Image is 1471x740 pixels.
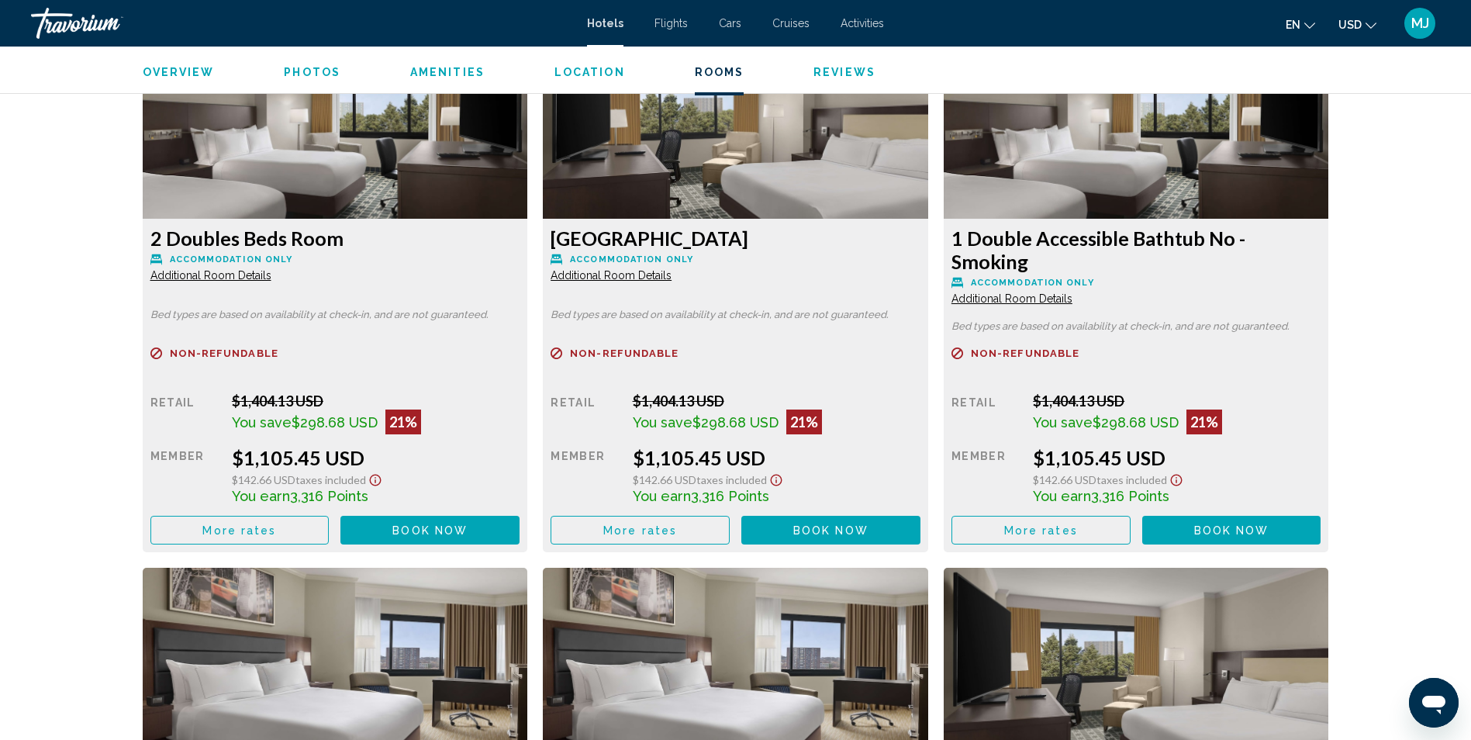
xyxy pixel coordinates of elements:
[1033,446,1321,469] div: $1,105.45 USD
[944,25,1329,219] img: 2fb4d492-343f-453a-90f6-44b502ed8c29.jpeg
[170,254,293,265] span: Accommodation Only
[554,66,625,78] span: Location
[143,66,215,78] span: Overview
[587,17,623,29] a: Hotels
[696,473,767,486] span: Taxes included
[813,65,875,79] button: Reviews
[551,226,920,250] h3: [GEOGRAPHIC_DATA]
[695,66,744,78] span: Rooms
[1186,410,1222,434] div: 21%
[551,516,730,545] button: More rates
[31,8,571,39] a: Travorium
[654,17,688,29] a: Flights
[284,65,340,79] button: Photos
[290,488,368,504] span: 3,316 Points
[232,446,520,469] div: $1,105.45 USD
[1167,469,1186,487] button: Show Taxes and Fees disclaimer
[150,392,220,434] div: Retail
[1033,414,1093,431] span: You save
[951,446,1021,504] div: Member
[202,524,276,537] span: More rates
[793,524,868,537] span: Book now
[633,473,696,486] span: $142.66 USD
[695,65,744,79] button: Rooms
[603,524,677,537] span: More rates
[691,488,769,504] span: 3,316 Points
[633,392,920,410] div: $1,404.13 USD
[633,488,691,504] span: You earn
[551,269,672,282] span: Additional Room Details
[1286,13,1315,36] button: Change language
[1338,13,1376,36] button: Change currency
[366,469,385,487] button: Show Taxes and Fees disclaimer
[554,65,625,79] button: Location
[951,292,1072,305] span: Additional Room Details
[1093,414,1179,431] span: $298.68 USD
[543,25,928,219] img: 4a03a577-e7ef-47dd-9aa5-10d624d14ad8.jpeg
[1194,524,1269,537] span: Book now
[813,66,875,78] span: Reviews
[1091,488,1169,504] span: 3,316 Points
[772,17,810,29] a: Cruises
[551,309,920,320] p: Bed types are based on availability at check-in, and are not guaranteed.
[841,17,884,29] a: Activities
[951,392,1021,434] div: Retail
[232,414,292,431] span: You save
[741,516,920,545] button: Book now
[1142,516,1321,545] button: Book now
[551,446,620,504] div: Member
[340,516,520,545] button: Book now
[570,348,679,358] span: Non-refundable
[1409,678,1459,728] iframe: Button to launch messaging window
[150,309,520,320] p: Bed types are based on availability at check-in, and are not guaranteed.
[232,488,290,504] span: You earn
[767,469,786,487] button: Show Taxes and Fees disclaimer
[150,446,220,504] div: Member
[719,17,741,29] a: Cars
[633,446,920,469] div: $1,105.45 USD
[951,516,1131,545] button: More rates
[1033,488,1091,504] span: You earn
[971,348,1079,358] span: Non-refundable
[570,254,693,265] span: Accommodation Only
[1004,524,1078,537] span: More rates
[385,410,421,434] div: 21%
[232,392,520,410] div: $1,404.13 USD
[1033,473,1096,486] span: $142.66 USD
[292,414,378,431] span: $298.68 USD
[971,278,1094,288] span: Accommodation Only
[150,516,330,545] button: More rates
[1338,19,1362,31] span: USD
[551,392,620,434] div: Retail
[295,473,366,486] span: Taxes included
[951,226,1321,273] h3: 1 Double Accessible Bathtub No - Smoking
[232,473,295,486] span: $142.66 USD
[1400,7,1440,40] button: User Menu
[1033,392,1321,410] div: $1,404.13 USD
[1096,473,1167,486] span: Taxes included
[1411,16,1429,31] span: MJ
[284,66,340,78] span: Photos
[150,269,271,282] span: Additional Room Details
[143,25,528,219] img: 2fb4d492-343f-453a-90f6-44b502ed8c29.jpeg
[786,410,822,434] div: 21%
[1286,19,1300,31] span: en
[410,65,485,79] button: Amenities
[951,321,1321,332] p: Bed types are based on availability at check-in, and are not guaranteed.
[143,65,215,79] button: Overview
[410,66,485,78] span: Amenities
[150,226,520,250] h3: 2 Doubles Beds Room
[692,414,779,431] span: $298.68 USD
[170,348,278,358] span: Non-refundable
[392,524,468,537] span: Book now
[633,414,692,431] span: You save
